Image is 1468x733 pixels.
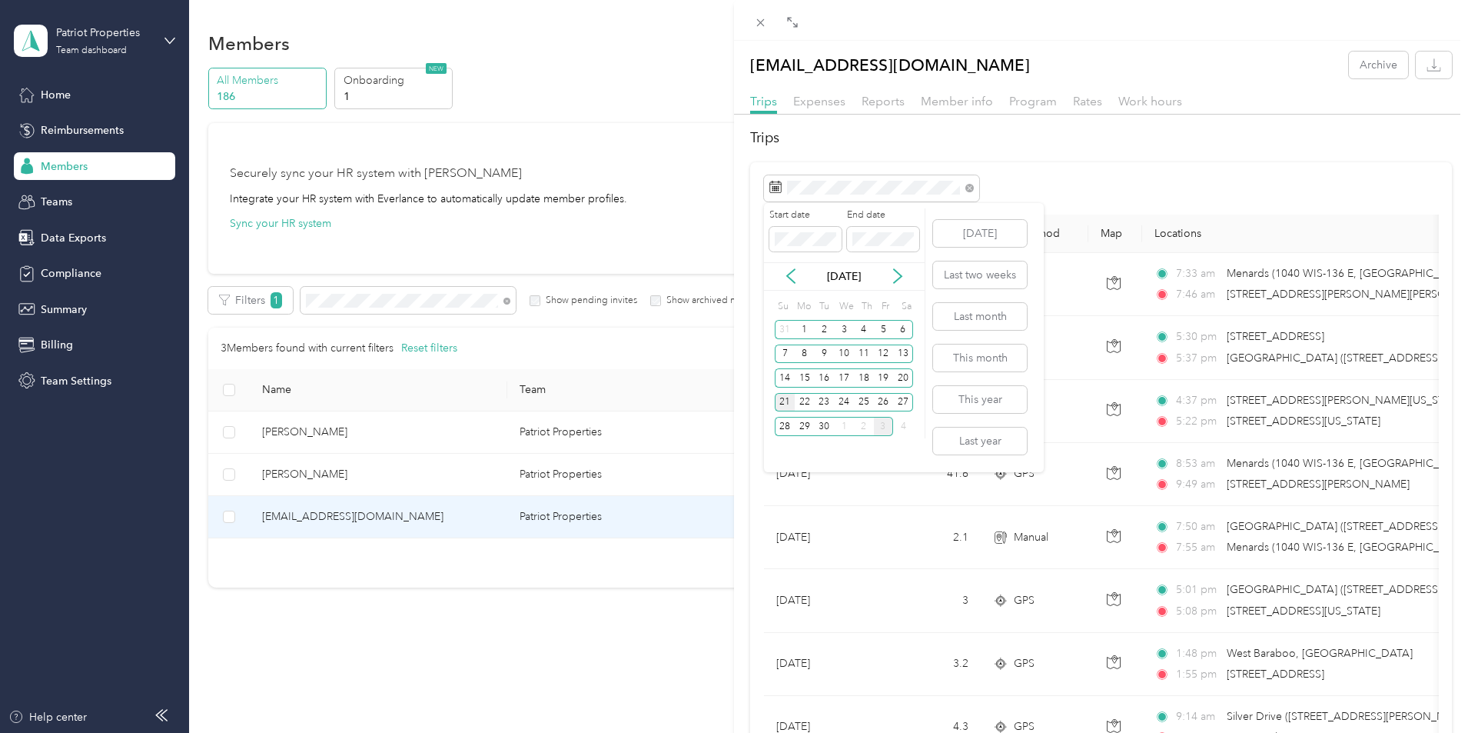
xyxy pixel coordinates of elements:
[834,345,854,364] div: 10
[795,320,815,339] div: 1
[1176,413,1220,430] span: 5:22 pm
[1176,645,1220,662] span: 1:48 pm
[814,417,834,436] div: 30
[775,368,795,388] div: 14
[898,296,913,318] div: Sa
[834,320,854,339] div: 3
[814,345,834,364] div: 9
[1176,286,1220,303] span: 7:46 am
[854,368,874,388] div: 18
[933,220,1027,247] button: [DATE]
[874,345,894,364] div: 12
[775,417,795,436] div: 28
[1088,215,1142,253] th: Map
[1118,94,1182,108] span: Work hours
[795,393,815,412] div: 22
[1176,603,1220,620] span: 5:08 pm
[1176,455,1220,472] span: 8:53 am
[775,296,789,318] div: Su
[874,368,894,388] div: 19
[874,320,894,339] div: 5
[893,368,913,388] div: 20
[933,303,1027,330] button: Last month
[879,633,981,696] td: 3.2
[1176,518,1220,535] span: 7:50 am
[775,320,795,339] div: 31
[793,94,845,108] span: Expenses
[1073,94,1102,108] span: Rates
[1014,655,1035,672] span: GPS
[1176,350,1220,367] span: 5:37 pm
[847,208,919,222] label: End date
[933,262,1027,288] button: Last two weeks
[879,569,981,632] td: 3
[933,428,1027,455] button: Last year
[893,393,913,412] div: 27
[836,296,854,318] div: We
[854,393,874,412] div: 25
[854,320,874,339] div: 4
[1014,592,1035,609] span: GPS
[1014,529,1048,546] span: Manual
[1227,647,1413,660] span: West Baraboo, [GEOGRAPHIC_DATA]
[874,417,894,436] div: 3
[814,368,834,388] div: 16
[893,417,913,436] div: 4
[764,443,879,506] td: [DATE]
[764,569,879,632] td: [DATE]
[879,443,981,506] td: 41.6
[1176,539,1220,556] span: 7:55 am
[1227,415,1380,428] span: [STREET_ADDRESS][US_STATE]
[775,345,795,364] div: 7
[862,94,905,108] span: Reports
[874,393,894,412] div: 26
[775,393,795,412] div: 21
[834,368,854,388] div: 17
[933,345,1027,371] button: This month
[859,296,874,318] div: Th
[795,368,815,388] div: 15
[1176,708,1220,725] span: 9:14 am
[1014,465,1035,482] span: GPS
[854,345,874,364] div: 11
[750,94,777,108] span: Trips
[1227,668,1324,681] span: [STREET_ADDRESS]
[764,506,879,569] td: [DATE]
[893,345,913,364] div: 13
[795,296,812,318] div: Mo
[1382,647,1468,733] iframe: Everlance-gr Chat Button Frame
[921,94,993,108] span: Member info
[1176,666,1220,683] span: 1:55 pm
[1009,94,1057,108] span: Program
[750,128,1452,148] h2: Trips
[795,417,815,436] div: 29
[1349,52,1408,78] button: Archive
[879,506,981,569] td: 2.1
[814,320,834,339] div: 2
[814,393,834,412] div: 23
[1176,328,1220,345] span: 5:30 pm
[769,208,842,222] label: Start date
[795,345,815,364] div: 8
[1227,478,1410,491] span: [STREET_ADDRESS][PERSON_NAME]
[750,52,1030,78] p: [EMAIL_ADDRESS][DOMAIN_NAME]
[854,417,874,436] div: 2
[1176,581,1220,598] span: 5:01 pm
[878,296,893,318] div: Fr
[1227,330,1324,343] span: [STREET_ADDRESS]
[1227,605,1380,618] span: [STREET_ADDRESS][US_STATE]
[812,268,876,285] p: [DATE]
[933,386,1027,413] button: This year
[893,320,913,339] div: 6
[1227,394,1466,407] span: [STREET_ADDRESS][PERSON_NAME][US_STATE]
[834,393,854,412] div: 24
[1176,265,1220,282] span: 7:33 am
[1176,392,1220,409] span: 4:37 pm
[764,633,879,696] td: [DATE]
[816,296,831,318] div: Tu
[834,417,854,436] div: 1
[1176,476,1220,493] span: 9:49 am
